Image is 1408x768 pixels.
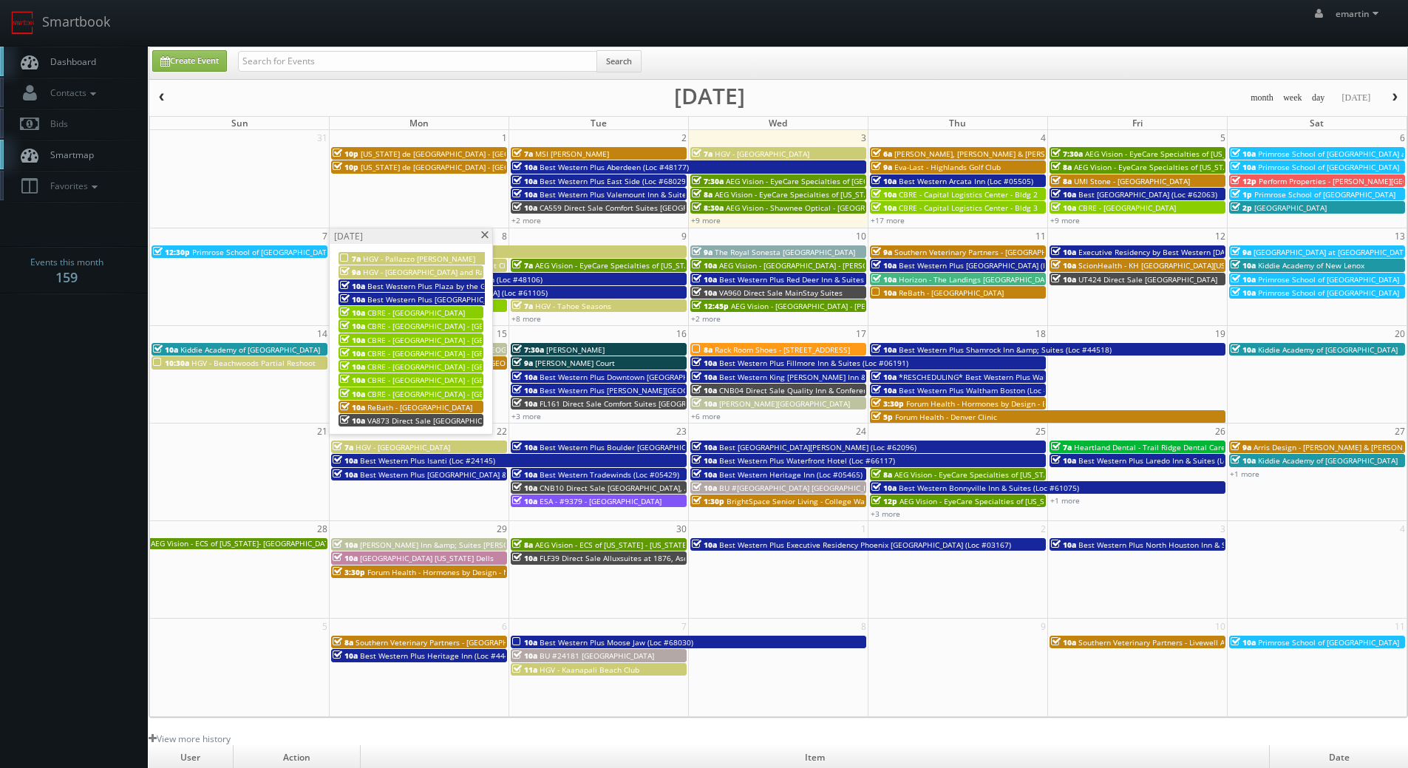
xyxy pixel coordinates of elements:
span: Primrose School of [GEOGRAPHIC_DATA] [1258,274,1399,285]
span: 8:30a [692,203,724,213]
span: HGV - Kaanapali Beach Club [540,665,639,675]
span: [GEOGRAPHIC_DATA] [US_STATE] Dells [360,553,494,563]
span: HGV - Beachwoods Partial Reshoot [191,358,316,368]
span: BrightSpace Senior Living - College Walk [727,496,871,506]
button: Search [596,50,642,72]
span: 1 [500,130,509,146]
span: 8a [1051,176,1072,186]
span: Thu [949,117,966,129]
span: Kiddie Academy of [GEOGRAPHIC_DATA] [1258,455,1398,466]
span: 10 [854,228,868,244]
span: 10a [692,442,717,452]
span: [PERSON_NAME] Inn &amp; Suites [PERSON_NAME] [360,540,542,550]
span: 8a [1051,162,1072,172]
span: Best Western Plus [GEOGRAPHIC_DATA] & Suites (Loc #61086) [360,469,579,480]
span: 9 [680,228,688,244]
span: CBRE - [GEOGRAPHIC_DATA] - [GEOGRAPHIC_DATA] 3 [367,348,551,358]
span: 10a [692,398,717,409]
span: 10a [512,483,537,493]
span: 7a [512,301,533,311]
span: Best Western Plus Plaza by the Green (Loc #48106) [367,281,550,291]
span: 10a [512,637,537,648]
a: View more history [149,733,231,745]
span: 6a [871,149,892,159]
span: HGV - Tahoe Seasons [535,301,611,311]
span: 10a [1051,637,1076,648]
span: 9a [1231,442,1251,452]
span: 3:30p [871,398,904,409]
span: 11 [1034,228,1047,244]
span: 10a [340,389,365,399]
span: 10a [1231,455,1256,466]
span: 7 [321,228,329,244]
span: Best Western Plus East Side (Loc #68029) [540,176,688,186]
span: Favorites [43,180,101,192]
span: The Royal Sonesta [GEOGRAPHIC_DATA] [715,247,855,257]
a: +3 more [511,411,541,421]
span: 10a [692,469,717,480]
span: Best Western Plus Executive Residency Phoenix [GEOGRAPHIC_DATA] (Loc #03167) [719,540,1011,550]
span: 4 [1039,130,1047,146]
span: HGV - [GEOGRAPHIC_DATA] [715,149,809,159]
a: +17 more [871,215,905,225]
span: AEG Vision - EyeCare Specialties of [GEOGRAPHIC_DATA][US_STATE] - [GEOGRAPHIC_DATA] [726,176,1042,186]
span: 7a [692,149,712,159]
span: 10a [512,496,537,506]
button: month [1245,89,1279,107]
a: +8 more [511,313,541,324]
span: 23 [675,424,688,439]
span: Best Western Plus Isanti (Loc #24145) [360,455,495,466]
a: Create Event [152,50,227,72]
span: 15 [495,326,509,341]
span: 8a [692,344,712,355]
span: AEG Vision - EyeCare Specialties of [US_STATE] - In Focus Vision Center [715,189,965,200]
span: AEG Vision - EyeCare Specialties of [US_STATE] – Drs. [PERSON_NAME] and [PERSON_NAME]-Ost and Ass... [894,469,1330,480]
span: Primrose School of [GEOGRAPHIC_DATA] [1258,162,1399,172]
span: 10 [1214,619,1227,634]
span: 10a [512,469,537,480]
h2: [DATE] [674,89,745,103]
span: HGV - [GEOGRAPHIC_DATA] [356,442,450,452]
span: Best Western Plus Aberdeen (Loc #48177) [540,162,689,172]
a: +9 more [1050,215,1080,225]
span: [GEOGRAPHIC_DATA] [1254,203,1327,213]
span: CNB04 Direct Sale Quality Inn & Conference Center [719,385,902,395]
span: Heartland Dental - Trail Ridge Dental Care [1074,442,1225,452]
span: HGV - [GEOGRAPHIC_DATA] and Racquet Club [363,267,522,277]
span: Best Western Plus [GEOGRAPHIC_DATA] (Loc #64008) [899,260,1086,271]
span: 10a [340,321,365,331]
span: 10a [692,274,717,285]
span: Primrose School of [GEOGRAPHIC_DATA] [1254,189,1395,200]
span: 10a [1231,162,1256,172]
span: 6 [500,619,509,634]
span: 16 [675,326,688,341]
span: Executive Residency by Best Western [DATE] (Loc #44764) [1078,247,1284,257]
span: 8 [860,619,868,634]
span: Events this month [30,255,103,270]
span: VA873 Direct Sale [GEOGRAPHIC_DATA] [367,415,506,426]
span: 10a [692,358,717,368]
span: 10a [1231,344,1256,355]
span: Mon [409,117,429,129]
span: 10a [871,203,897,213]
span: 9a [512,358,533,368]
span: [US_STATE] de [GEOGRAPHIC_DATA] - [GEOGRAPHIC_DATA] [361,162,565,172]
span: FLF39 Direct Sale Alluxsuites at 1876, Ascend Hotel Collection [540,553,761,563]
span: 10a [871,189,897,200]
span: CBRE - [GEOGRAPHIC_DATA] [367,307,465,318]
span: 3 [1219,521,1227,537]
span: *RESCHEDULING* Best Western Plus Waltham Boston (Loc #22009) [899,372,1140,382]
span: 12:45p [692,301,729,311]
span: Best Western Plus Heritage Inn (Loc #44463) [360,650,520,661]
span: Best Western Arcata Inn (Loc #05505) [899,176,1033,186]
span: AEG Vision - ECS of [US_STATE] - [US_STATE] Valley Family Eye Care [535,540,771,550]
span: 6 [1398,130,1407,146]
span: AEG Vision - [GEOGRAPHIC_DATA] - [PERSON_NAME] Cypress [731,301,942,311]
span: 2 [1039,521,1047,537]
span: Primrose School of [GEOGRAPHIC_DATA] [1258,637,1399,648]
span: 10a [1051,540,1076,550]
span: 7a [1051,442,1072,452]
span: 10a [871,274,897,285]
strong: 159 [55,268,78,286]
span: Southern Veterinary Partners - [GEOGRAPHIC_DATA] [356,637,539,648]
